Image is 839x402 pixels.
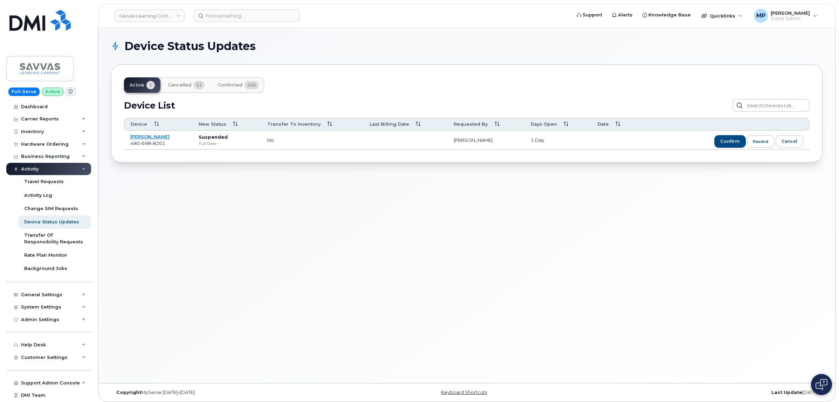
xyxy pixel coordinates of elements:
button: resend [747,135,775,148]
button: confirm [714,135,746,148]
span: 8201 [151,140,165,146]
a: Keyboard Shortcuts [441,390,487,395]
span: 480 [130,140,165,146]
td: no [261,131,363,150]
td: 1 day [524,131,591,150]
div: cancel [782,138,797,145]
span: Cancelled [168,82,191,88]
input: Search Devices List... [733,99,810,112]
span: Days Open [531,121,557,127]
img: Open chat [816,379,827,390]
span: Transfer to inventory [267,121,321,127]
span: Requested By [454,121,488,127]
span: 245 [245,81,259,89]
span: resend [753,139,768,144]
span: Confirmed [218,82,242,88]
div: MyServe [DATE]–[DATE] [111,390,348,395]
span: New Status [199,121,226,127]
span: Device [131,121,147,127]
span: Date [598,121,609,127]
span: Last Billing Date [370,121,409,127]
a: [PERSON_NAME] [130,134,170,139]
div: Full Rate [199,140,255,146]
span: Device Status Updates [124,41,256,51]
td: Suspended [192,131,261,150]
h2: Device List [124,100,175,111]
strong: Copyright [116,390,142,395]
a: cancel [776,135,803,147]
span: 698 [140,140,151,146]
span: 11 [193,81,205,89]
span: confirm [720,138,740,145]
strong: Last Update [771,390,802,395]
div: [DATE] [585,390,823,395]
td: [PERSON_NAME] [447,131,524,150]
